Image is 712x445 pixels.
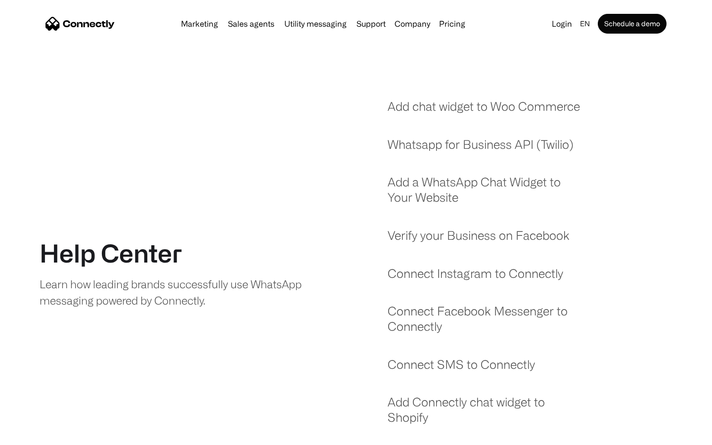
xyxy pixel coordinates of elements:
aside: Language selected: English [10,427,59,442]
a: Marketing [177,20,222,28]
div: en [580,17,590,31]
div: Company [395,17,430,31]
a: Connect Instagram to Connectly [388,266,563,291]
a: Verify your Business on Facebook [388,228,570,253]
a: Connect Facebook Messenger to Connectly [388,304,587,344]
a: Login [548,17,576,31]
a: Add Connectly chat widget to Shopify [388,395,587,435]
a: Schedule a demo [598,14,667,34]
a: Add chat widget to Woo Commerce [388,99,580,124]
a: Sales agents [224,20,278,28]
ul: Language list [20,428,59,442]
a: Connect SMS to Connectly [388,357,535,382]
a: Utility messaging [280,20,351,28]
a: Support [353,20,390,28]
a: Pricing [435,20,469,28]
a: Whatsapp for Business API (Twilio) [388,137,574,162]
h1: Help Center [40,238,182,268]
a: Add a WhatsApp Chat Widget to Your Website [388,175,587,215]
div: Learn how leading brands successfully use WhatsApp messaging powered by Connectly. [40,276,310,309]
